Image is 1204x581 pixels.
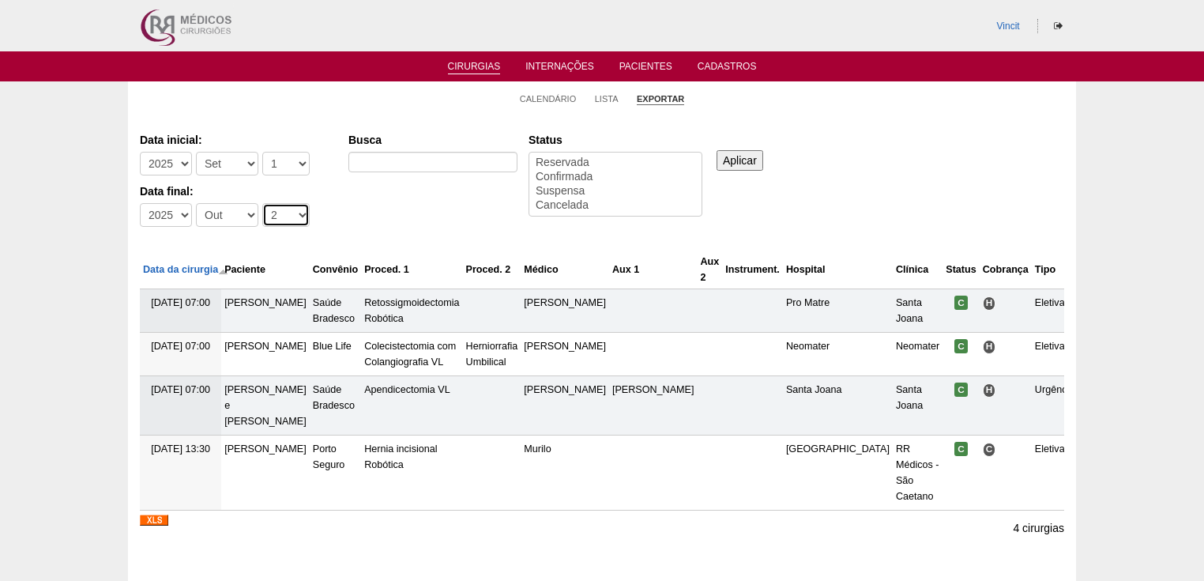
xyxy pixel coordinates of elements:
td: [PERSON_NAME] [221,289,310,333]
td: [PERSON_NAME] [521,289,609,333]
a: Cirurgias [448,61,501,74]
td: [PERSON_NAME] [521,376,609,436]
th: Paciente [221,251,310,289]
th: Proced. 1 [361,251,462,289]
span: Confirmada [954,442,968,456]
td: Saúde Bradesco [310,376,361,436]
td: Eletiva [1032,436,1078,511]
td: Colecistectomia com Colangiografia VL [361,333,462,376]
td: Pro Matre [783,289,893,333]
th: Aux 2 [698,251,723,289]
td: [PERSON_NAME] [221,333,310,376]
i: Sair [1054,21,1063,31]
a: Lista [595,93,619,104]
span: Hospital [983,340,996,353]
label: Data final: [140,183,333,199]
img: XLS [140,515,168,526]
span: Confirmada [954,296,968,310]
td: [PERSON_NAME] [609,376,698,436]
option: Cancelada [534,198,697,213]
th: Status [943,251,980,289]
span: Hospital [983,296,996,310]
td: Santa Joana [893,376,943,436]
td: Neomater [783,333,893,376]
span: Confirmada [954,383,968,397]
td: Urgência [1032,376,1078,436]
td: [GEOGRAPHIC_DATA] [783,436,893,511]
input: Digite os termos que você deseja procurar. [348,152,517,172]
a: Vincit [997,21,1020,32]
th: Instrument. [722,251,783,289]
td: [PERSON_NAME] [521,333,609,376]
td: [PERSON_NAME] [221,436,310,511]
a: Cadastros [698,61,757,77]
span: Confirmada [954,339,968,353]
a: Internações [525,61,594,77]
td: [PERSON_NAME] e [PERSON_NAME] [221,376,310,436]
a: Pacientes [619,61,672,77]
th: Hospital [783,251,893,289]
td: Blue Life [310,333,361,376]
a: Exportar [637,93,684,105]
span: Consultório [983,443,996,456]
td: Herniorrafia Umbilical [463,333,521,376]
th: Cobrança [980,251,1032,289]
label: Status [529,132,702,148]
th: Clínica [893,251,943,289]
th: Tipo [1032,251,1078,289]
span: Hospital [983,383,996,397]
td: Porto Seguro [310,436,361,511]
option: Suspensa [534,184,697,198]
th: Médico [521,251,609,289]
td: Neomater [893,333,943,376]
td: Eletiva [1032,333,1078,376]
td: RR Médicos - São Caetano [893,436,943,511]
span: [DATE] 13:30 [151,443,210,455]
input: Aplicar [717,150,763,171]
a: Data da cirurgia [143,264,228,275]
td: Murilo [521,436,609,511]
img: ordem decrescente [218,266,228,276]
td: Saúde Bradesco [310,289,361,333]
td: Apendicectomia VL [361,376,462,436]
td: Eletiva [1032,289,1078,333]
th: Aux 1 [609,251,698,289]
label: Busca [348,132,517,148]
label: Data inicial: [140,132,333,148]
td: Santa Joana [783,376,893,436]
option: Confirmada [534,170,697,184]
td: Santa Joana [893,289,943,333]
option: Reservada [534,156,697,170]
span: [DATE] 07:00 [151,341,210,352]
a: Calendário [520,93,577,104]
th: Convênio [310,251,361,289]
p: 4 cirurgias [1013,521,1064,536]
span: [DATE] 07:00 [151,297,210,308]
td: Retossigmoidectomia Robótica [361,289,462,333]
span: [DATE] 07:00 [151,384,210,395]
th: Proced. 2 [463,251,521,289]
td: Hernia incisional Robótica [361,436,462,511]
